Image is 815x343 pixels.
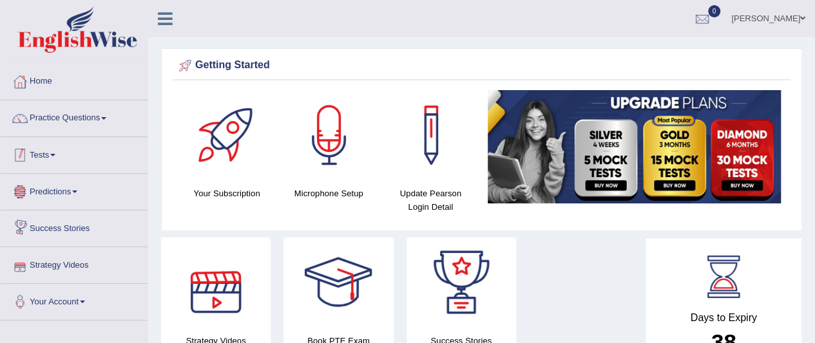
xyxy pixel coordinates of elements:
div: Getting Started [176,56,787,75]
a: Tests [1,137,148,169]
img: small5.jpg [488,90,781,203]
a: Strategy Videos [1,247,148,279]
h4: Days to Expiry [660,312,787,324]
h4: Your Subscription [182,187,271,200]
a: Predictions [1,174,148,206]
h4: Update Pearson Login Detail [386,187,475,214]
a: Home [1,64,148,96]
span: 0 [708,5,721,17]
a: Your Account [1,284,148,316]
a: Success Stories [1,210,148,243]
h4: Microphone Setup [284,187,373,200]
a: Practice Questions [1,100,148,133]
